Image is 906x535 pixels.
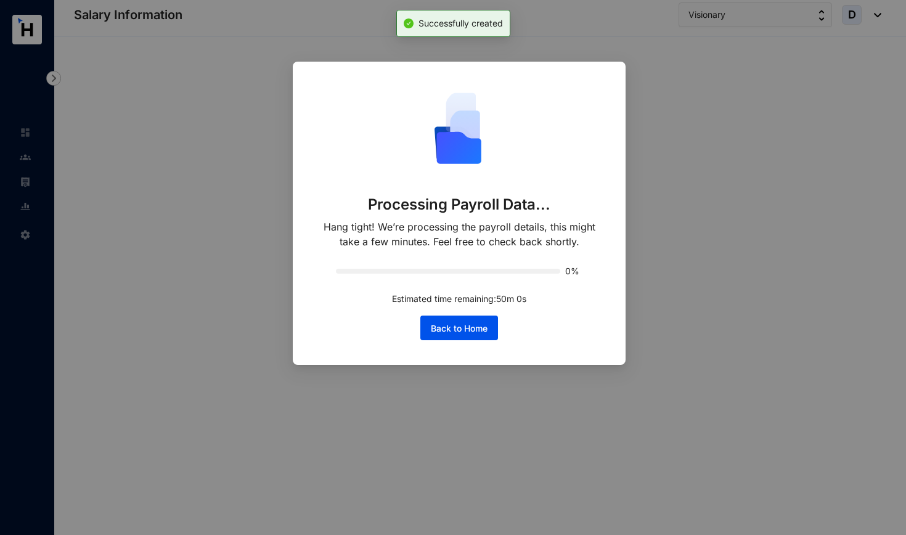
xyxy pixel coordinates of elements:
[317,219,601,249] p: Hang tight! We’re processing the payroll details, this might take a few minutes. Feel free to che...
[420,316,498,340] button: Back to Home
[404,18,414,28] span: check-circle
[431,322,488,335] span: Back to Home
[368,195,551,214] p: Processing Payroll Data...
[418,18,503,28] span: Successfully created
[392,292,526,306] p: Estimated time remaining: 50 m 0 s
[565,267,582,276] span: 0%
